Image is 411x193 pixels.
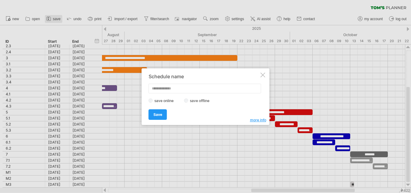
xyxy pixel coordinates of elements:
label: save offline [188,98,215,103]
label: save online [153,98,179,103]
div: Schedule name [149,74,259,79]
span: more info [250,118,266,122]
span: Save [153,112,162,117]
a: Save [149,109,167,120]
